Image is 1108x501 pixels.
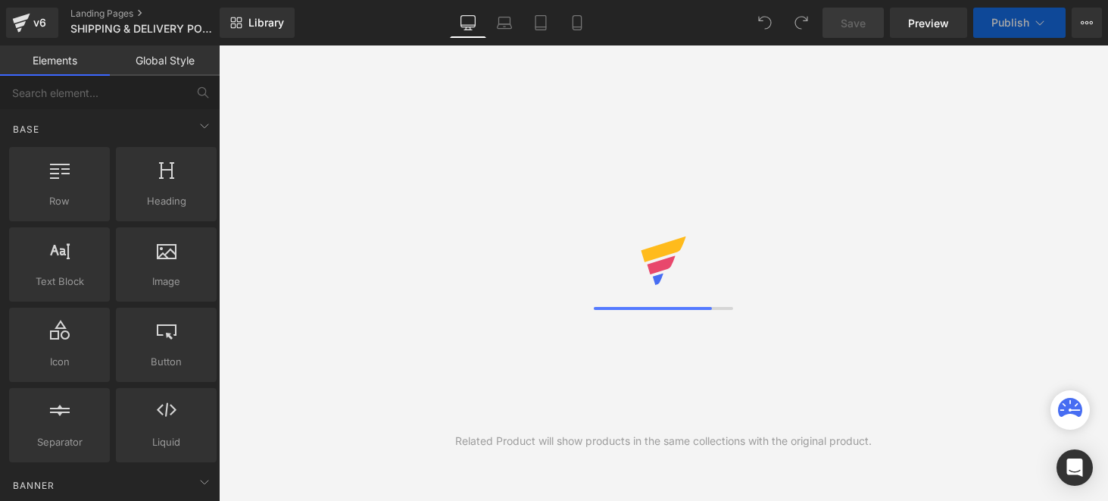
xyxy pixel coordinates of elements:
[70,23,216,35] span: SHIPPING & DELIVERY POLICY
[6,8,58,38] a: v6
[841,15,866,31] span: Save
[220,8,295,38] a: New Library
[486,8,523,38] a: Laptop
[30,13,49,33] div: v6
[14,274,105,290] span: Text Block
[455,433,872,449] div: Related Product will show products in the same collections with the original product.
[908,15,949,31] span: Preview
[890,8,967,38] a: Preview
[450,8,486,38] a: Desktop
[991,17,1029,29] span: Publish
[786,8,816,38] button: Redo
[110,45,220,76] a: Global Style
[14,193,105,209] span: Row
[11,122,41,136] span: Base
[70,8,245,20] a: Landing Pages
[11,478,56,493] span: Banner
[14,354,105,370] span: Icon
[120,193,212,209] span: Heading
[120,274,212,290] span: Image
[1072,8,1102,38] button: More
[248,16,284,30] span: Library
[559,8,595,38] a: Mobile
[523,8,559,38] a: Tablet
[120,434,212,450] span: Liquid
[750,8,780,38] button: Undo
[973,8,1066,38] button: Publish
[1057,449,1093,486] div: Open Intercom Messenger
[120,354,212,370] span: Button
[14,434,105,450] span: Separator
